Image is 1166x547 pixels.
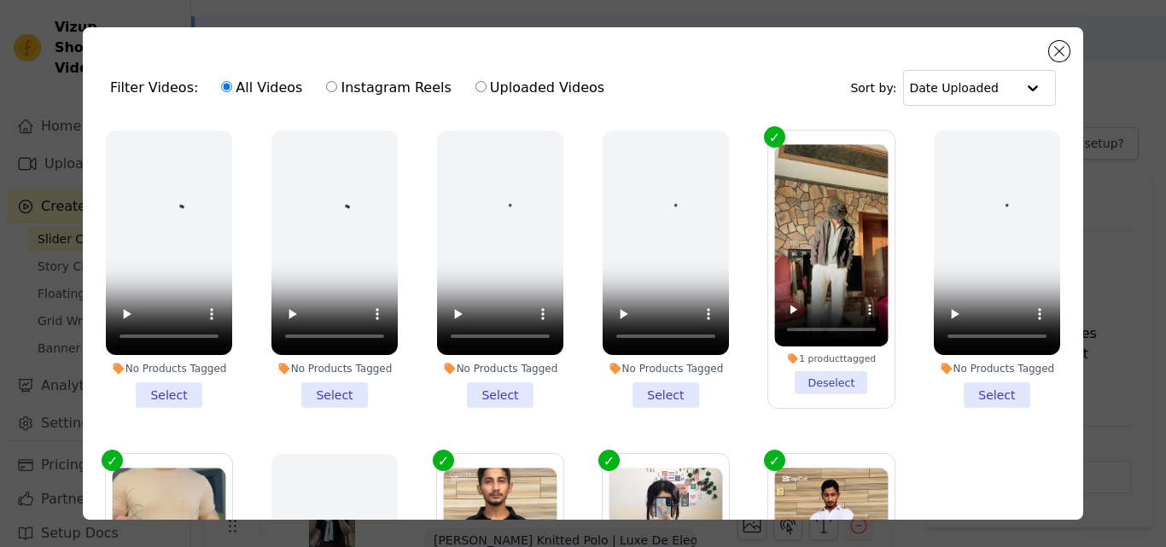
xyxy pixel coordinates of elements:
[603,362,729,375] div: No Products Tagged
[934,362,1060,375] div: No Products Tagged
[106,362,232,375] div: No Products Tagged
[325,77,452,99] label: Instagram Reels
[437,362,563,375] div: No Products Tagged
[475,77,605,99] label: Uploaded Videos
[110,68,614,108] div: Filter Videos:
[774,352,888,364] div: 1 product tagged
[271,362,398,375] div: No Products Tagged
[1049,41,1070,61] button: Close modal
[220,77,303,99] label: All Videos
[850,70,1056,106] div: Sort by:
